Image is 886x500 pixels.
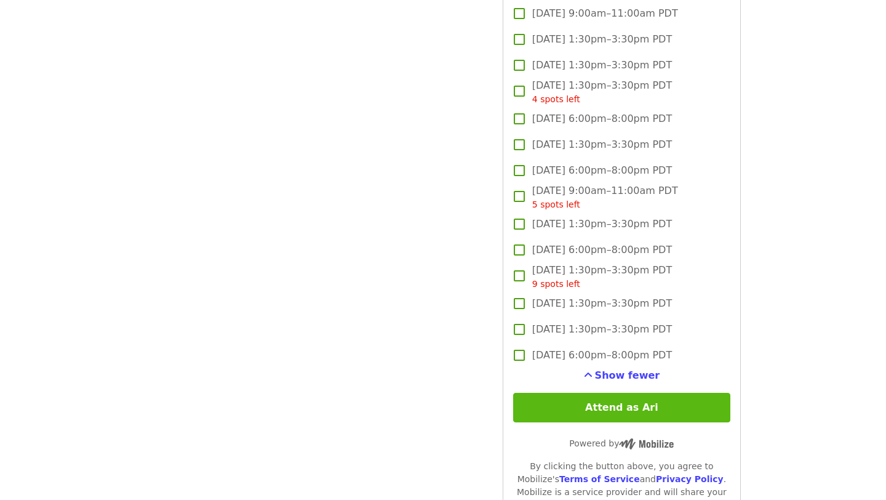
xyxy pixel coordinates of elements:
[532,163,672,178] span: [DATE] 6:00pm–8:00pm PDT
[513,393,730,422] button: Attend as Ari
[532,6,678,21] span: [DATE] 9:00am–11:00am PDT
[532,322,672,337] span: [DATE] 1:30pm–3:30pm PDT
[532,137,672,152] span: [DATE] 1:30pm–3:30pm PDT
[532,200,580,209] span: 5 spots left
[595,369,660,381] span: Show fewer
[532,279,580,289] span: 9 spots left
[532,58,672,73] span: [DATE] 1:30pm–3:30pm PDT
[532,217,672,232] span: [DATE] 1:30pm–3:30pm PDT
[532,32,672,47] span: [DATE] 1:30pm–3:30pm PDT
[619,438,674,450] img: Powered by Mobilize
[584,368,660,383] button: See more timeslots
[532,183,678,211] span: [DATE] 9:00am–11:00am PDT
[656,474,724,484] a: Privacy Policy
[532,348,672,363] span: [DATE] 6:00pm–8:00pm PDT
[532,111,672,126] span: [DATE] 6:00pm–8:00pm PDT
[532,263,672,291] span: [DATE] 1:30pm–3:30pm PDT
[532,243,672,257] span: [DATE] 6:00pm–8:00pm PDT
[532,94,580,104] span: 4 spots left
[569,438,674,448] span: Powered by
[532,78,672,106] span: [DATE] 1:30pm–3:30pm PDT
[559,474,640,484] a: Terms of Service
[532,296,672,311] span: [DATE] 1:30pm–3:30pm PDT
